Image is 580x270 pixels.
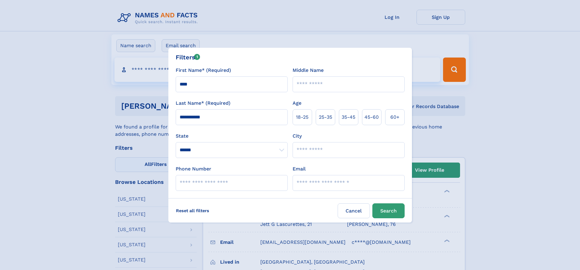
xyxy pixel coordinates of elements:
div: Filters [176,53,200,62]
label: Last Name* (Required) [176,100,230,107]
label: Reset all filters [172,203,213,218]
span: 35‑45 [342,114,355,121]
label: Middle Name [293,67,324,74]
span: 25‑35 [319,114,332,121]
label: City [293,132,302,140]
label: Cancel [338,203,370,218]
label: Age [293,100,301,107]
span: 18‑25 [296,114,308,121]
label: Phone Number [176,165,211,173]
label: Email [293,165,306,173]
span: 45‑60 [364,114,379,121]
button: Search [372,203,405,218]
label: State [176,132,288,140]
label: First Name* (Required) [176,67,231,74]
span: 60+ [390,114,399,121]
